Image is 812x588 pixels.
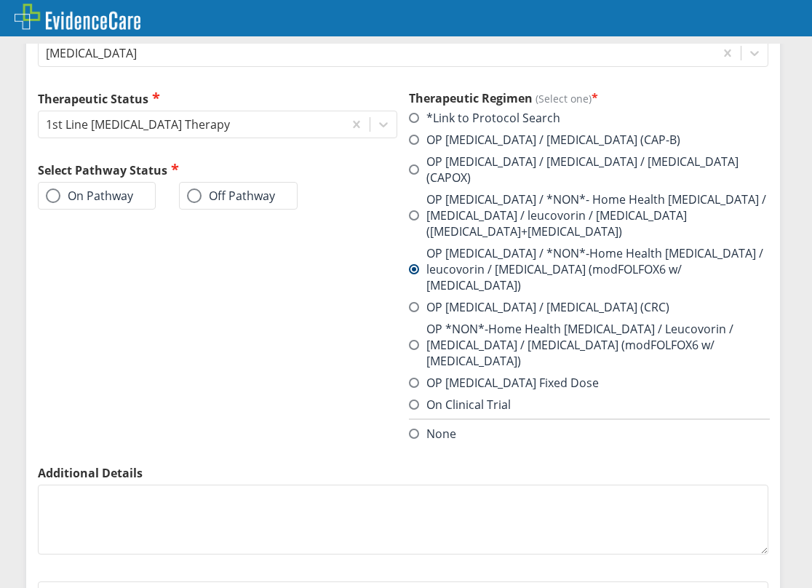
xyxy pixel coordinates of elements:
[409,375,599,391] label: OP [MEDICAL_DATA] Fixed Dose
[536,92,592,106] span: (Select one)
[409,245,768,293] label: OP [MEDICAL_DATA] / *NON*-Home Health [MEDICAL_DATA] / leucovorin / [MEDICAL_DATA] (modFOLFOX6 w/...
[409,191,768,239] label: OP [MEDICAL_DATA] / *NON*- Home Health [MEDICAL_DATA] / [MEDICAL_DATA] / leucovorin / [MEDICAL_DA...
[409,90,768,106] h3: Therapeutic Regimen
[38,90,397,107] label: Therapeutic Status
[46,45,137,61] div: [MEDICAL_DATA]
[187,188,275,203] label: Off Pathway
[46,116,230,132] div: 1st Line [MEDICAL_DATA] Therapy
[38,465,768,481] label: Additional Details
[15,4,140,30] img: EvidenceCare
[409,110,560,126] label: *Link to Protocol Search
[409,299,669,315] label: OP [MEDICAL_DATA] / [MEDICAL_DATA] (CRC)
[409,426,456,442] label: None
[409,132,680,148] label: OP [MEDICAL_DATA] / [MEDICAL_DATA] (CAP-B)
[409,154,768,186] label: OP [MEDICAL_DATA] / [MEDICAL_DATA] / [MEDICAL_DATA] (CAPOX)
[409,321,768,369] label: OP *NON*-Home Health [MEDICAL_DATA] / Leucovorin / [MEDICAL_DATA] / [MEDICAL_DATA] (modFOLFOX6 w/...
[46,188,133,203] label: On Pathway
[409,397,511,413] label: On Clinical Trial
[38,162,397,178] h2: Select Pathway Status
